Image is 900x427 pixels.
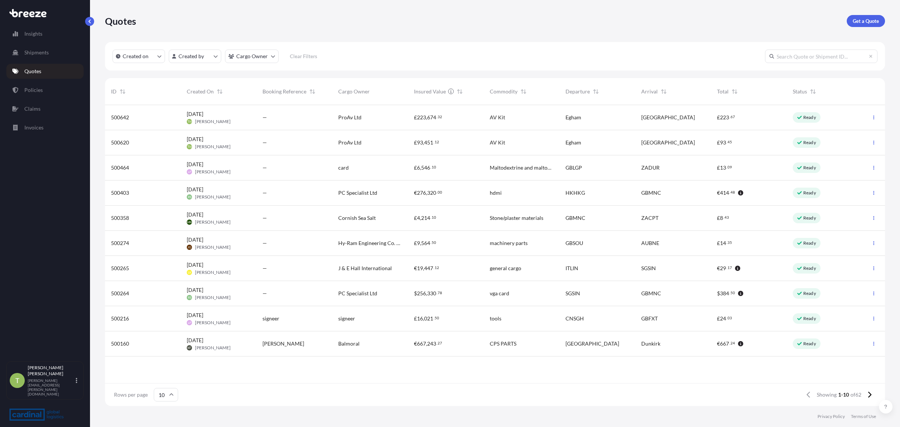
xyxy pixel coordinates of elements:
span: £ [717,165,720,170]
span: [DATE] [187,110,203,118]
span: 447 [424,266,433,271]
span: 214 [421,215,430,221]
span: ITLIN [565,265,578,272]
span: € [414,341,417,346]
img: organization-logo [9,409,64,421]
span: [DATE] [187,211,203,218]
span: . [726,241,727,244]
button: createdBy Filter options [169,50,221,63]
span: 384 [720,291,729,296]
span: 500358 [111,214,129,222]
span: 500620 [111,139,129,146]
span: $ [414,291,417,296]
span: 10 [432,216,436,219]
p: Ready [803,240,816,246]
span: [PERSON_NAME] [195,194,231,200]
span: LK [188,269,191,276]
span: ZADUR [641,164,660,171]
span: 29 [720,266,726,271]
span: Rows per page [114,391,148,398]
button: Sort [455,87,464,96]
span: 8 [720,215,723,221]
span: , [426,341,427,346]
span: 9 [417,241,420,246]
span: 500403 [111,189,129,197]
p: Cargo Owner [236,53,268,60]
span: . [726,141,727,143]
span: . [729,191,730,194]
p: Ready [803,140,816,146]
span: 256 [417,291,426,296]
a: Shipments [6,45,84,60]
span: , [423,140,424,145]
span: — [262,239,267,247]
span: KF [187,344,191,352]
span: [PERSON_NAME] [195,119,231,125]
p: Insights [24,30,42,38]
span: LP [188,168,191,176]
span: 223 [720,115,729,120]
span: £ [717,316,720,321]
span: , [420,165,421,170]
span: . [726,266,727,269]
a: Policies [6,83,84,98]
span: € [717,341,720,346]
span: 35 [727,241,732,244]
span: — [262,290,267,297]
span: 674 [427,115,436,120]
span: 546 [421,165,430,170]
span: 4 [417,215,420,221]
span: . [729,342,730,344]
span: Cargo Owner [338,88,370,95]
span: — [262,214,267,222]
span: [PERSON_NAME] [195,269,231,275]
span: [PERSON_NAME] [195,320,231,326]
span: € [414,190,417,195]
span: tools [490,315,501,322]
span: . [729,116,730,118]
span: [DATE] [187,186,203,193]
span: [DATE] [187,261,203,269]
button: Sort [215,87,224,96]
span: £ [717,140,720,145]
span: [GEOGRAPHIC_DATA] [641,139,695,146]
span: 667 [417,341,426,346]
button: Sort [659,87,668,96]
span: signeer [262,315,279,322]
p: Ready [803,190,816,196]
span: 10 [432,166,436,168]
a: Get a Quote [847,15,885,27]
span: 03 [727,317,732,319]
span: . [729,292,730,294]
span: 19 [417,266,423,271]
span: Showing [817,391,837,398]
p: Privacy Policy [817,413,845,419]
span: 12 [435,266,439,269]
span: £ [717,241,720,246]
p: Policies [24,86,43,94]
p: Ready [803,290,816,296]
span: JG [187,244,191,251]
p: Quotes [24,68,41,75]
p: Terms of Use [851,413,876,419]
span: 16 [417,316,423,321]
span: — [262,265,267,272]
span: , [420,215,421,221]
p: Ready [803,165,816,171]
span: RS [188,193,191,201]
span: SGSIN [565,290,580,297]
span: 43 [724,216,729,219]
span: , [420,241,421,246]
p: [PERSON_NAME][EMAIL_ADDRESS][PERSON_NAME][DOMAIN_NAME] [28,378,74,396]
span: GBMNC [641,290,661,297]
a: Insights [6,26,84,41]
span: [PERSON_NAME] [195,219,231,225]
span: SGSIN [641,265,656,272]
span: , [423,316,424,321]
p: Claims [24,105,40,113]
span: 32 [438,116,442,118]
